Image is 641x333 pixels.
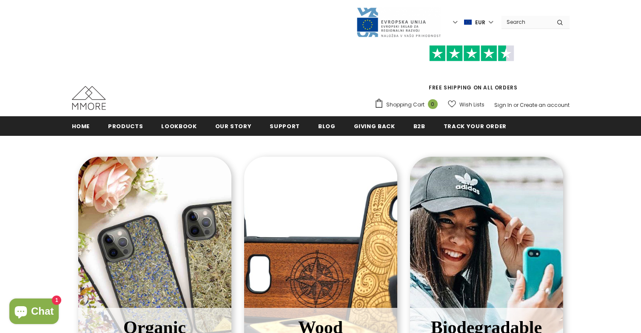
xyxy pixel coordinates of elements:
span: Blog [318,122,336,130]
span: Products [108,122,143,130]
a: Products [108,116,143,135]
span: EUR [475,18,485,27]
a: Track your order [444,116,507,135]
a: Home [72,116,90,135]
span: Home [72,122,90,130]
span: Shopping Cart [386,100,424,109]
input: Search Site [501,16,550,28]
a: Shopping Cart 0 [374,98,442,111]
span: B2B [413,122,425,130]
img: Javni Razpis [356,7,441,38]
span: Lookbook [161,122,197,130]
a: Wish Lists [448,97,484,112]
span: Giving back [354,122,395,130]
span: 0 [428,99,438,109]
span: Wish Lists [459,100,484,109]
span: Track your order [444,122,507,130]
span: FREE SHIPPING ON ALL ORDERS [374,49,570,91]
span: Our Story [215,122,252,130]
iframe: Customer reviews powered by Trustpilot [374,61,570,83]
a: Sign In [494,101,512,109]
a: Javni Razpis [356,18,441,26]
a: B2B [413,116,425,135]
a: support [270,116,300,135]
img: Trust Pilot Stars [429,45,514,62]
inbox-online-store-chat: Shopify online store chat [7,299,61,326]
a: Blog [318,116,336,135]
a: Giving back [354,116,395,135]
a: Our Story [215,116,252,135]
span: support [270,122,300,130]
span: or [513,101,518,109]
img: MMORE Cases [72,86,106,110]
a: Lookbook [161,116,197,135]
a: Create an account [520,101,570,109]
